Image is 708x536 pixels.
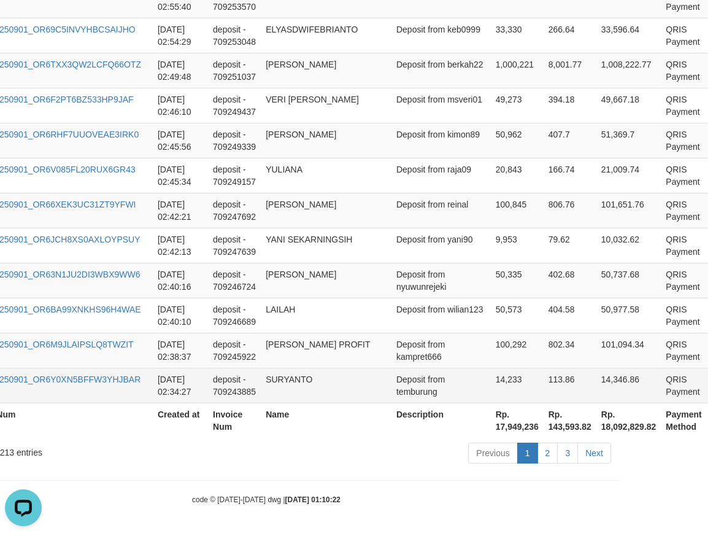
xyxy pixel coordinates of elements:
[491,263,544,298] td: 50,335
[544,368,596,403] td: 113.86
[544,403,596,438] th: Rp. 143,593.82
[661,88,706,123] td: QRIS Payment
[491,333,544,368] td: 100,292
[391,88,491,123] td: Deposit from msveri01
[661,18,706,53] td: QRIS Payment
[596,193,661,228] td: 101,651.76
[208,158,261,193] td: deposit - 709249157
[153,18,208,53] td: [DATE] 02:54:29
[577,443,611,464] a: Next
[544,333,596,368] td: 802.34
[391,193,491,228] td: Deposit from reinal
[261,53,391,88] td: [PERSON_NAME]
[596,263,661,298] td: 50,737.68
[596,228,661,263] td: 10,032.62
[596,53,661,88] td: 1,008,222.77
[153,403,208,438] th: Created at
[596,158,661,193] td: 21,009.74
[208,53,261,88] td: deposit - 709251037
[468,443,517,464] a: Previous
[491,403,544,438] th: Rp. 17,949,236
[661,298,706,333] td: QRIS Payment
[391,53,491,88] td: Deposit from berkah22
[153,263,208,298] td: [DATE] 02:40:16
[261,228,391,263] td: YANI SEKARNINGSIH
[261,88,391,123] td: VERI [PERSON_NAME]
[208,333,261,368] td: deposit - 709245922
[261,123,391,158] td: [PERSON_NAME]
[491,53,544,88] td: 1,000,221
[544,88,596,123] td: 394.18
[661,368,706,403] td: QRIS Payment
[596,333,661,368] td: 101,094.34
[391,228,491,263] td: Deposit from yani90
[491,158,544,193] td: 20,843
[661,53,706,88] td: QRIS Payment
[153,368,208,403] td: [DATE] 02:34:27
[153,228,208,263] td: [DATE] 02:42:13
[491,368,544,403] td: 14,233
[208,193,261,228] td: deposit - 709247692
[661,228,706,263] td: QRIS Payment
[391,158,491,193] td: Deposit from raja09
[208,228,261,263] td: deposit - 709247639
[544,158,596,193] td: 166.74
[261,193,391,228] td: [PERSON_NAME]
[661,193,706,228] td: QRIS Payment
[544,263,596,298] td: 402.68
[544,193,596,228] td: 806.76
[153,193,208,228] td: [DATE] 02:42:21
[491,18,544,53] td: 33,330
[153,333,208,368] td: [DATE] 02:38:37
[544,123,596,158] td: 407.7
[544,53,596,88] td: 8,001.77
[661,123,706,158] td: QRIS Payment
[192,495,341,504] small: code © [DATE]-[DATE] dwg |
[285,495,341,504] strong: [DATE] 01:10:22
[491,123,544,158] td: 50,962
[596,88,661,123] td: 49,667.18
[391,263,491,298] td: Deposit from nyuwunrejeki
[557,443,578,464] a: 3
[661,333,706,368] td: QRIS Payment
[391,368,491,403] td: Deposit from temburung
[537,443,558,464] a: 2
[391,123,491,158] td: Deposit from kimon89
[391,298,491,333] td: Deposit from wilian123
[153,298,208,333] td: [DATE] 02:40:10
[596,123,661,158] td: 51,369.7
[153,53,208,88] td: [DATE] 02:49:48
[153,88,208,123] td: [DATE] 02:46:10
[261,368,391,403] td: SURYANTO
[261,158,391,193] td: YULIANA
[208,368,261,403] td: deposit - 709243885
[661,158,706,193] td: QRIS Payment
[596,403,661,438] th: Rp. 18,092,829.82
[261,263,391,298] td: [PERSON_NAME]
[391,18,491,53] td: Deposit from keb0999
[491,298,544,333] td: 50,573
[596,18,661,53] td: 33,596.64
[208,298,261,333] td: deposit - 709246689
[517,443,538,464] a: 1
[208,18,261,53] td: deposit - 709253048
[261,298,391,333] td: LAILAH
[661,263,706,298] td: QRIS Payment
[261,18,391,53] td: ELYASDWIFEBRIANTO
[208,123,261,158] td: deposit - 709249339
[391,403,491,438] th: Description
[544,18,596,53] td: 266.64
[208,403,261,438] th: Invoice Num
[491,228,544,263] td: 9,953
[491,193,544,228] td: 100,845
[208,263,261,298] td: deposit - 709246724
[596,298,661,333] td: 50,977.58
[661,403,706,438] th: Payment Method
[491,88,544,123] td: 49,273
[544,228,596,263] td: 79.62
[261,403,391,438] th: Name
[596,368,661,403] td: 14,346.86
[261,333,391,368] td: [PERSON_NAME] PROFIT
[153,158,208,193] td: [DATE] 02:45:34
[544,298,596,333] td: 404.58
